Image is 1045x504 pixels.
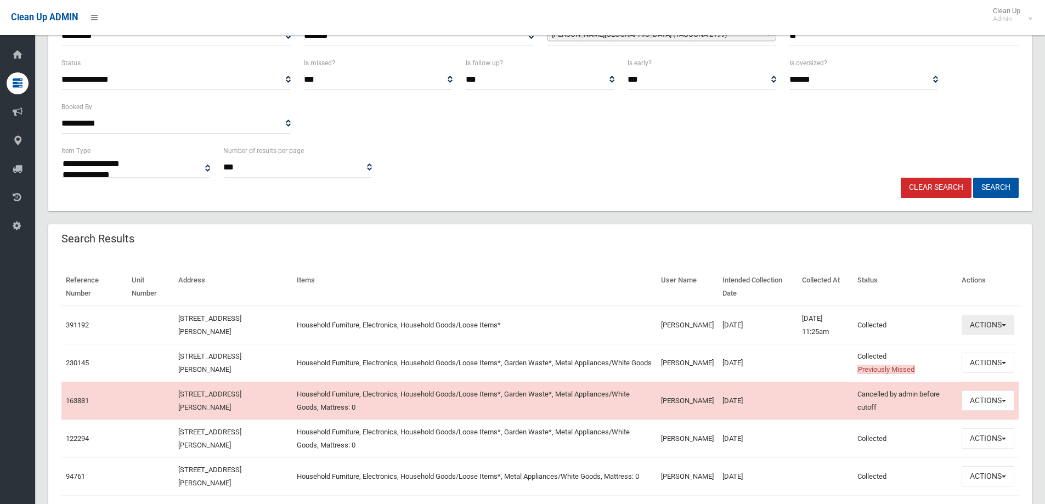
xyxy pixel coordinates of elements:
td: Collected [853,306,957,344]
td: [PERSON_NAME] [657,306,718,344]
a: 391192 [66,321,89,329]
a: 163881 [66,397,89,405]
td: Cancelled by admin before cutoff [853,382,957,420]
button: Actions [962,428,1014,449]
td: [PERSON_NAME] [657,382,718,420]
label: Number of results per page [223,145,304,157]
a: [STREET_ADDRESS][PERSON_NAME] [178,390,241,411]
label: Item Type [61,145,91,157]
a: [STREET_ADDRESS][PERSON_NAME] [178,314,241,336]
td: Household Furniture, Electronics, Household Goods/Loose Items*, Garden Waste*, Metal Appliances/W... [292,382,657,420]
th: Intended Collection Date [718,268,798,306]
td: [DATE] 11:25am [798,306,853,344]
label: Is missed? [304,57,335,69]
td: Collected [853,344,957,382]
td: [PERSON_NAME] [657,344,718,382]
td: Collected [853,420,957,457]
button: Search [973,178,1019,198]
th: User Name [657,268,718,306]
td: [PERSON_NAME] [657,420,718,457]
td: [DATE] [718,344,798,382]
th: Collected At [798,268,853,306]
th: Actions [957,268,1019,306]
a: 94761 [66,472,85,480]
a: [STREET_ADDRESS][PERSON_NAME] [178,428,241,449]
td: Household Furniture, Electronics, Household Goods/Loose Items* [292,306,657,344]
span: Clean Up ADMIN [11,12,78,22]
label: Is early? [628,57,652,69]
td: [PERSON_NAME] [657,457,718,495]
button: Actions [962,315,1014,335]
a: 122294 [66,434,89,443]
label: Is oversized? [789,57,827,69]
span: Previously Missed [857,365,915,374]
span: Clean Up [987,7,1031,23]
th: Items [292,268,657,306]
td: [DATE] [718,420,798,457]
button: Actions [962,353,1014,373]
th: Reference Number [61,268,127,306]
th: Unit Number [127,268,174,306]
button: Actions [962,466,1014,486]
td: Household Furniture, Electronics, Household Goods/Loose Items*, Garden Waste*, Metal Appliances/W... [292,344,657,382]
td: Household Furniture, Electronics, Household Goods/Loose Items*, Metal Appliances/White Goods, Mat... [292,457,657,495]
td: Household Furniture, Electronics, Household Goods/Loose Items*, Garden Waste*, Metal Appliances/W... [292,420,657,457]
a: 230145 [66,359,89,367]
a: Clear Search [901,178,971,198]
th: Status [853,268,957,306]
label: Booked By [61,101,92,113]
th: Address [174,268,292,306]
a: [STREET_ADDRESS][PERSON_NAME] [178,352,241,373]
label: Is follow up? [466,57,503,69]
td: Collected [853,457,957,495]
header: Search Results [48,228,148,250]
label: Status [61,57,81,69]
button: Actions [962,390,1014,411]
small: Admin [993,15,1020,23]
td: [DATE] [718,382,798,420]
a: [STREET_ADDRESS][PERSON_NAME] [178,466,241,487]
td: [DATE] [718,457,798,495]
td: [DATE] [718,306,798,344]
